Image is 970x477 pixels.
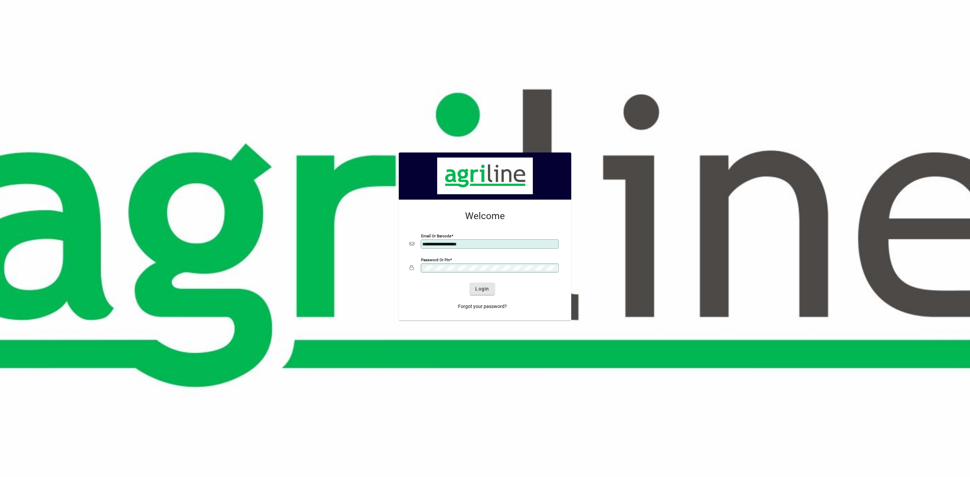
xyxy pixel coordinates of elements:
h2: Welcome [410,210,560,222]
button: Login [470,283,494,295]
span: Forgot your password? [458,303,507,310]
mat-label: Email or Barcode [421,234,451,238]
mat-label: Password or Pin [421,258,450,262]
a: Forgot your password? [455,300,510,312]
span: Login [475,285,489,293]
